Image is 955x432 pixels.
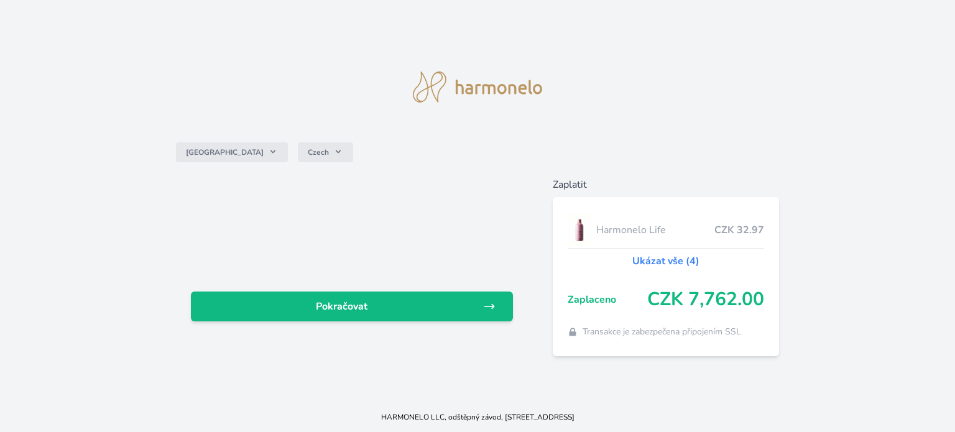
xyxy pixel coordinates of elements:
span: Czech [308,147,329,157]
span: CZK 32.97 [714,223,764,237]
h6: Zaplatit [553,177,779,192]
a: Pokračovat [191,292,513,321]
a: Ukázat vše (4) [632,254,699,269]
button: [GEOGRAPHIC_DATA] [176,142,288,162]
span: Pokračovat [201,299,483,314]
img: logo.svg [413,71,542,103]
span: Harmonelo Life [596,223,714,237]
button: Czech [298,142,353,162]
img: CLEAN_LIFE_se_stinem_x-lo.jpg [568,214,591,246]
span: [GEOGRAPHIC_DATA] [186,147,264,157]
span: Transakce je zabezpečena připojením SSL [583,326,741,338]
span: Zaplaceno [568,292,647,307]
span: CZK 7,762.00 [647,288,764,311]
